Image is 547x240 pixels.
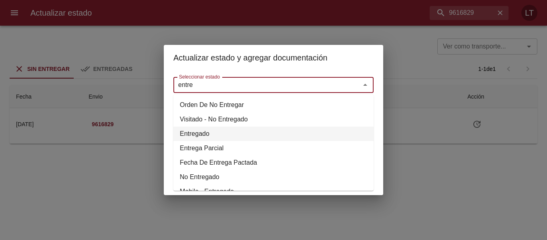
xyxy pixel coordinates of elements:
[173,155,374,170] li: Fecha De Entrega Pactada
[173,141,374,155] li: Entrega Parcial
[360,79,371,91] button: Close
[173,127,374,141] li: Entregado
[173,170,374,184] li: No Entregado
[173,98,374,112] li: Orden De No Entregar
[173,184,374,199] li: Mobile - Entregado
[173,51,374,64] h2: Actualizar estado y agregar documentación
[173,112,374,127] li: Visitado - No Entregado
